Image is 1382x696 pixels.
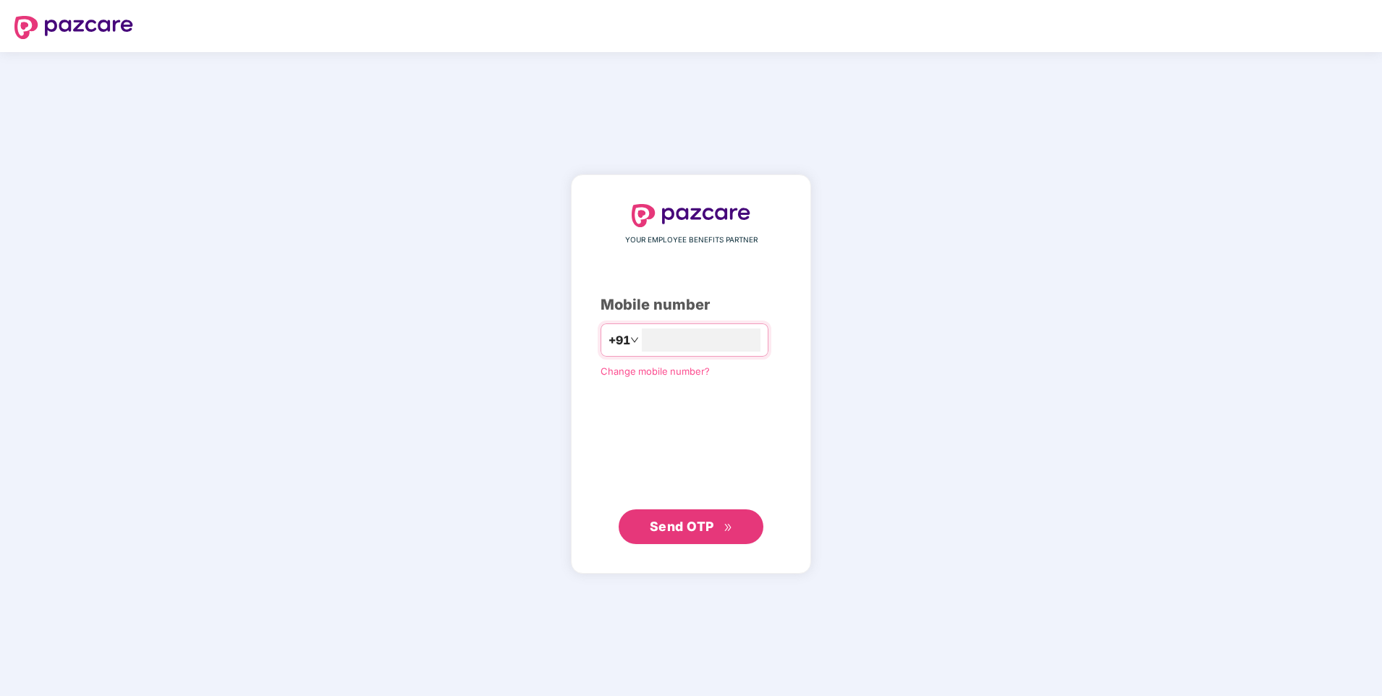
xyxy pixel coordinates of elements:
[609,331,630,349] span: +91
[601,294,781,316] div: Mobile number
[650,519,714,534] span: Send OTP
[724,523,733,532] span: double-right
[619,509,763,544] button: Send OTPdouble-right
[625,234,758,246] span: YOUR EMPLOYEE BENEFITS PARTNER
[14,16,133,39] img: logo
[632,204,750,227] img: logo
[601,365,710,377] a: Change mobile number?
[630,336,639,344] span: down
